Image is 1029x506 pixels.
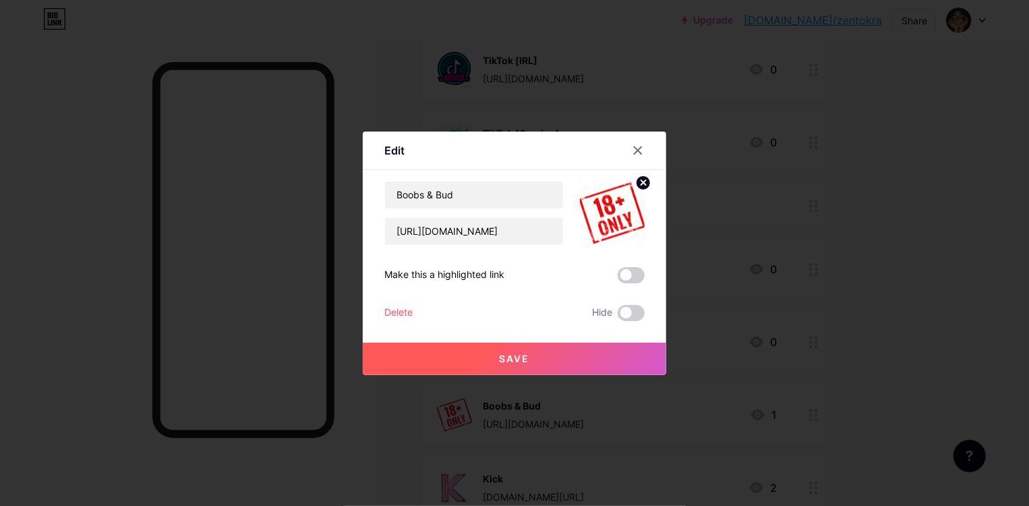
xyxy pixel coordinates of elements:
[580,181,645,246] img: link_thumbnail
[363,343,666,375] button: Save
[385,181,563,208] input: Title
[500,353,530,364] span: Save
[384,305,413,321] div: Delete
[385,218,563,245] input: URL
[384,267,504,283] div: Make this a highlighted link
[384,142,405,159] div: Edit
[592,305,612,321] span: Hide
